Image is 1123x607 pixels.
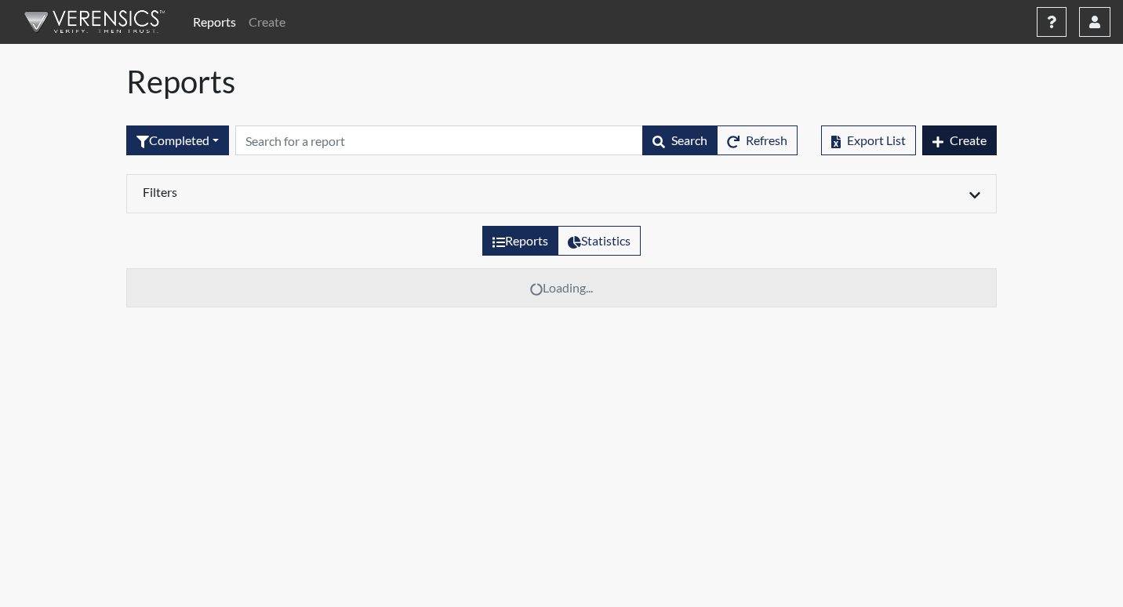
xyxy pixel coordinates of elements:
div: Click to expand/collapse filters [131,184,992,203]
button: Create [922,125,997,155]
button: Search [642,125,718,155]
button: Export List [821,125,916,155]
label: View statistics about completed interviews [558,226,641,256]
td: Loading... [127,269,997,307]
span: Refresh [746,133,787,147]
label: View the list of reports [482,226,558,256]
h1: Reports [126,63,997,100]
a: Reports [187,6,242,38]
button: Refresh [717,125,798,155]
button: Completed [126,125,229,155]
div: Filter by interview status [126,125,229,155]
span: Create [950,133,987,147]
a: Create [242,6,292,38]
span: Export List [847,133,906,147]
input: Search by Registration ID, Interview Number, or Investigation Name. [235,125,643,155]
span: Search [671,133,707,147]
h6: Filters [143,184,550,199]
